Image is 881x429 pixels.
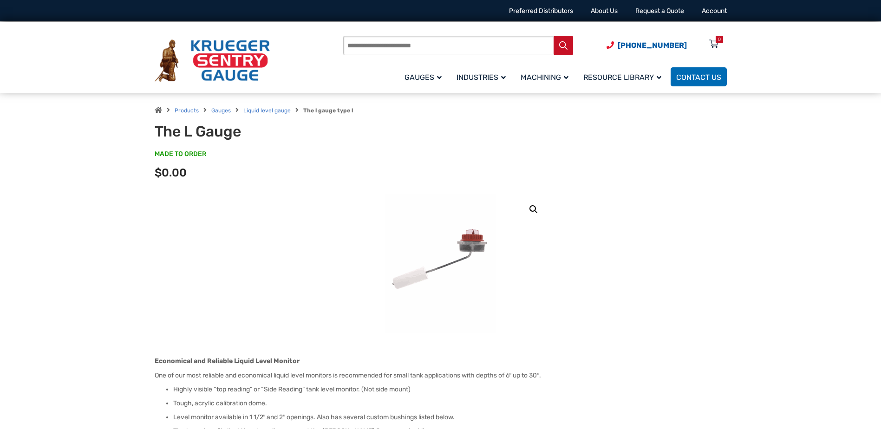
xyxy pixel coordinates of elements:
[155,149,206,159] span: MADE TO ORDER
[175,107,199,114] a: Products
[173,385,727,394] li: Highly visible “top reading” or “Side Reading” tank level monitor. (Not side mount)
[211,107,231,114] a: Gauges
[451,66,515,88] a: Industries
[399,66,451,88] a: Gauges
[155,123,384,140] h1: The L Gauge
[155,357,300,365] strong: Economical and Reliable Liquid Level Monitor
[155,370,727,380] p: One of our most reliable and economical liquid level monitors is recommended for small tank appli...
[702,7,727,15] a: Account
[173,413,727,422] li: Level monitor available in 1 1/2″ and 2″ openings. Also has several custom bushings listed below.
[607,39,687,51] a: Phone Number (920) 434-8860
[671,67,727,86] a: Contact Us
[385,194,496,333] img: The L Gauge
[583,73,661,82] span: Resource Library
[173,399,727,408] li: Tough, acrylic calibration dome.
[591,7,618,15] a: About Us
[405,73,442,82] span: Gauges
[155,166,187,179] span: $0.00
[676,73,721,82] span: Contact Us
[515,66,578,88] a: Machining
[618,41,687,50] span: [PHONE_NUMBER]
[303,107,353,114] strong: The l gauge type l
[525,201,542,218] a: View full-screen image gallery
[509,7,573,15] a: Preferred Distributors
[635,7,684,15] a: Request a Quote
[718,36,721,43] div: 0
[578,66,671,88] a: Resource Library
[457,73,506,82] span: Industries
[243,107,291,114] a: Liquid level gauge
[521,73,568,82] span: Machining
[155,39,270,82] img: Krueger Sentry Gauge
